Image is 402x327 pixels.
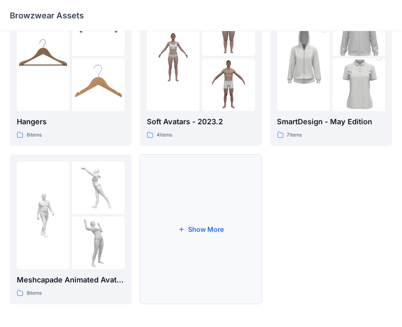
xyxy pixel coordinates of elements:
[147,116,255,128] p: Soft Avatars - 2023.2
[17,31,70,83] img: folder 1
[147,31,200,83] img: folder 1
[17,274,125,286] p: Meshcapade Animated Avatars
[72,58,125,111] img: folder 3
[277,18,330,97] img: folder 1
[72,217,125,269] img: folder 3
[27,131,42,139] p: 6 items
[27,289,42,298] p: 8 items
[10,10,84,21] p: Browzwear Assets
[17,189,70,242] img: folder 1
[202,58,255,111] img: folder 3
[140,155,262,305] button: Show More
[277,116,385,128] p: SmartDesign - May Edition
[332,45,385,125] img: folder 3
[10,155,132,305] a: folder 1folder 2folder 3Meshcapade Animated Avatars8items
[17,116,125,128] p: Hangers
[157,131,172,139] p: 4 items
[287,131,302,139] p: 7 items
[72,161,125,214] img: folder 2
